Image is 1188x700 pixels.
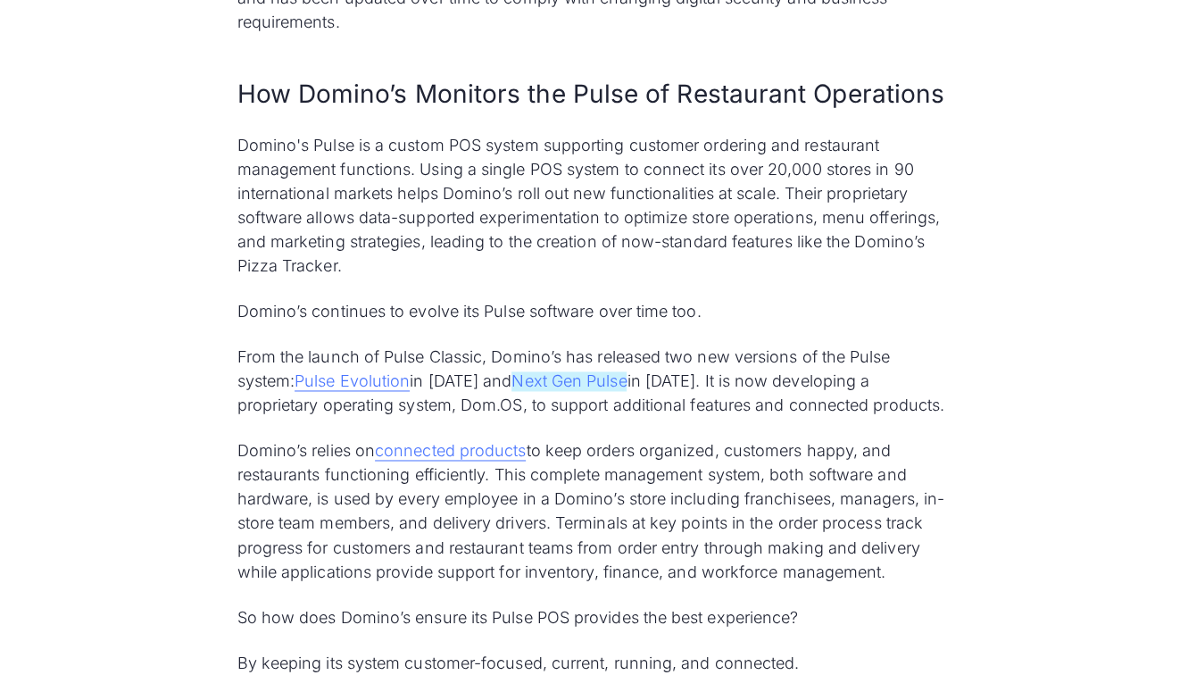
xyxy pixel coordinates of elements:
[237,345,951,417] p: From the launch of Pulse Classic, Domino’s has released two new versions of the Pulse system: in ...
[237,604,951,629] p: So how does Domino’s ensure its Pulse POS provides the best experience?
[237,438,951,583] p: Domino’s relies on to keep orders organized, customers happy, and restaurants functioning efficie...
[237,133,951,278] p: Domino's Pulse is a custom POS system supporting customer ordering and restaurant management func...
[237,650,951,674] p: By keeping its system customer-focused, current, running, and connected.
[237,77,951,112] h2: How Domino’s Monitors the Pulse of Restaurant Operations
[375,441,526,461] a: connected products
[295,371,410,391] a: Pulse Evolution
[237,299,951,323] p: Domino’s continues to evolve its Pulse software over time too.
[511,371,627,391] a: Next Gen Pulse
